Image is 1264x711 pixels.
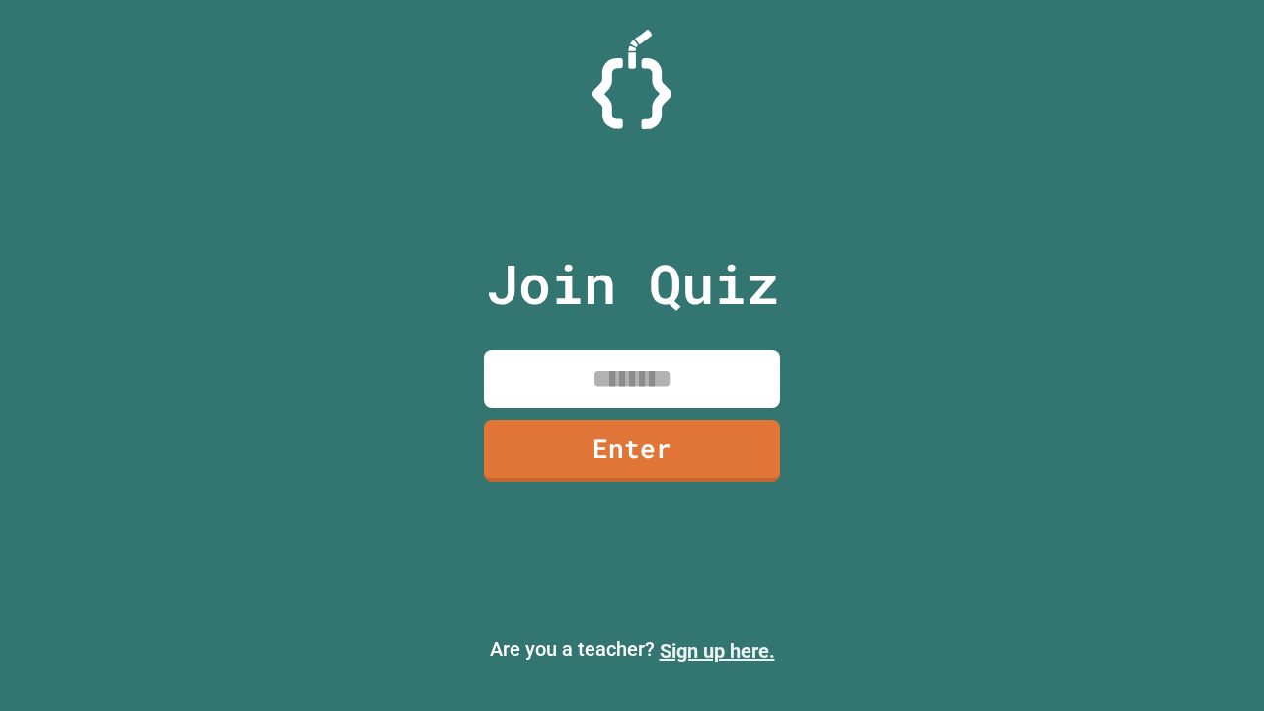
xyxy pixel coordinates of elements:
iframe: chat widget [1100,546,1244,630]
a: Sign up here. [660,639,775,663]
p: Are you a teacher? [16,634,1248,666]
iframe: chat widget [1181,632,1244,691]
img: Logo.svg [592,30,671,129]
a: Enter [484,420,780,482]
p: Join Quiz [486,243,779,325]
